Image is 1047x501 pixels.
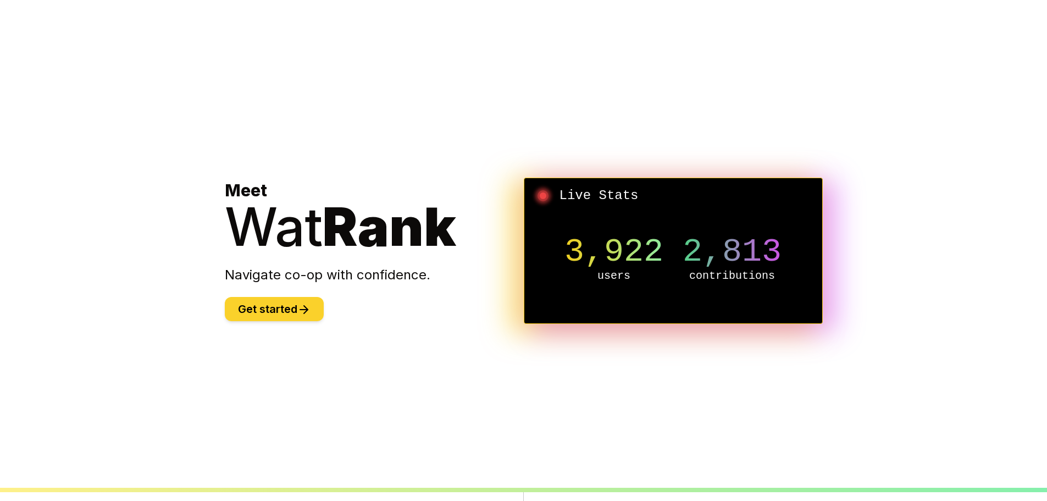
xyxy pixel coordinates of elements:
[225,304,324,315] a: Get started
[225,180,524,253] h1: Meet
[555,268,673,284] p: users
[673,268,791,284] p: contributions
[225,266,524,284] p: Navigate co-op with confidence.
[323,195,456,258] span: Rank
[225,195,323,258] span: Wat
[555,235,673,268] p: 3,922
[533,187,813,205] h2: Live Stats
[225,297,324,321] button: Get started
[673,235,791,268] p: 2,813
